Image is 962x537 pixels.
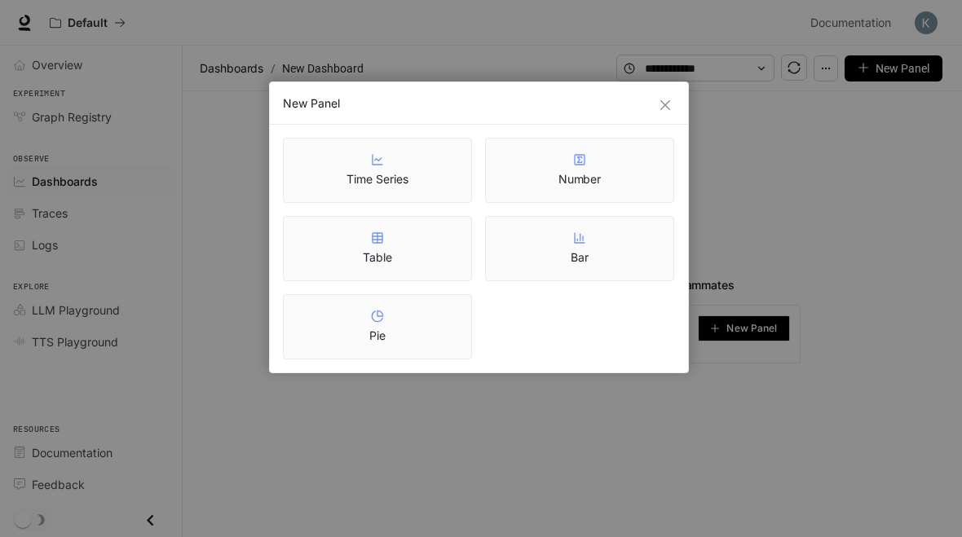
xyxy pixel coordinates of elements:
span: Dashboards [32,173,98,190]
article: Bar [571,249,589,266]
span: New Panel [726,324,777,332]
span: sync [788,61,801,74]
span: Documentation [32,444,113,461]
a: Documentation [804,7,903,39]
a: Graph Registry [7,103,175,131]
a: TTS Playground [7,328,175,356]
a: Logs [7,231,175,259]
button: User avatar [910,7,942,39]
a: Documentation [7,438,175,467]
button: New Panel [698,315,790,341]
article: Number [558,171,602,187]
button: Dashboards [196,59,267,78]
a: LLM Playground [7,296,175,324]
a: Dashboards [7,167,175,196]
div: New Panel [283,95,675,112]
img: User avatar [915,11,938,34]
p: Default [68,16,108,30]
span: Graph Registry [32,108,112,125]
article: New Dashboard [279,53,367,84]
button: All workspaces [42,7,133,39]
span: / [271,59,276,77]
a: Overview [7,51,175,79]
span: Feedback [32,476,85,493]
span: close [659,99,672,112]
a: Feedback [7,470,175,499]
a: Traces [7,199,175,227]
span: Traces [32,205,68,222]
span: Dark mode toggle [15,510,31,528]
button: Close [656,96,674,114]
span: Logs [32,236,58,253]
article: Pie [369,328,386,344]
button: Close drawer [132,504,169,537]
span: Documentation [810,13,891,33]
span: plus [710,324,720,333]
span: TTS Playground [32,333,118,350]
button: New Panel [845,55,942,81]
span: New Panel [876,59,929,77]
span: LLM Playground [32,302,120,319]
span: plus [858,62,869,73]
article: Time Series [346,171,408,187]
article: Table [363,249,392,266]
span: Dashboards [200,59,263,78]
span: Overview [32,56,82,73]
